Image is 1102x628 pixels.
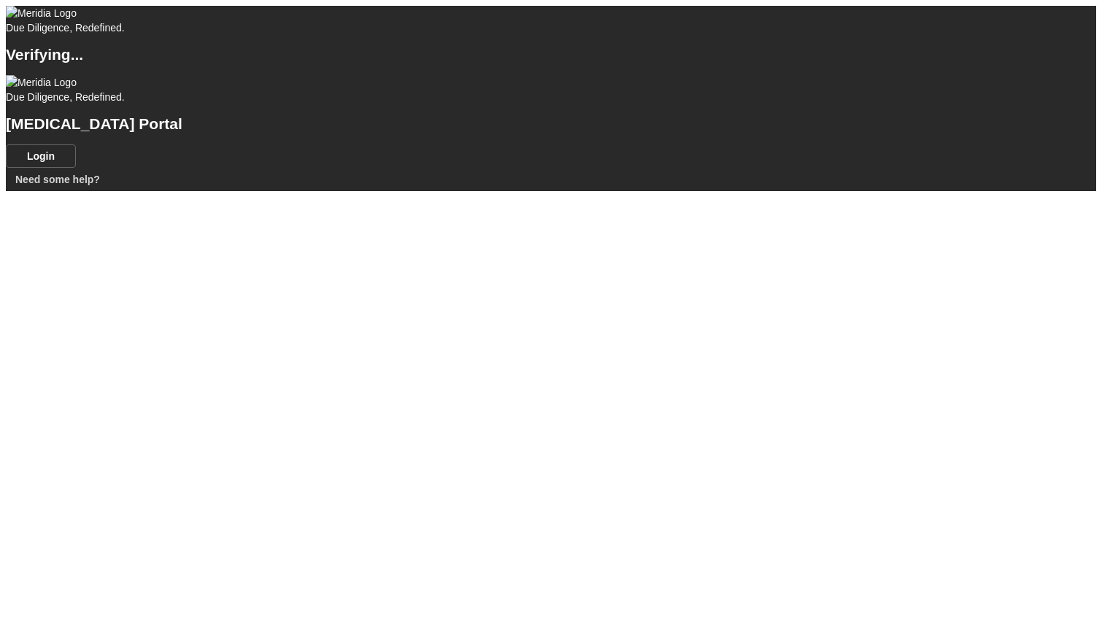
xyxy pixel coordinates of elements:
h2: [MEDICAL_DATA] Portal [6,117,1096,131]
img: Meridia Logo [6,75,77,90]
img: Meridia Logo [6,6,77,20]
span: Due Diligence, Redefined. [6,22,125,34]
button: Login [6,144,76,168]
span: Due Diligence, Redefined. [6,91,125,103]
h2: Verifying... [6,47,1096,62]
button: Need some help? [6,168,109,191]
